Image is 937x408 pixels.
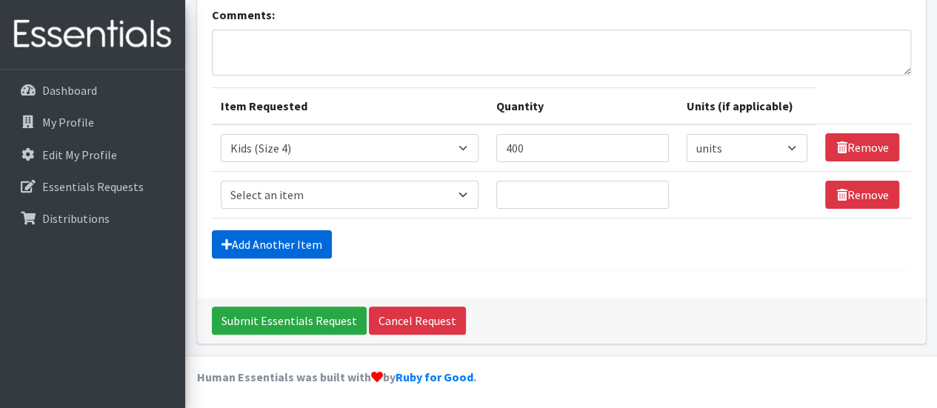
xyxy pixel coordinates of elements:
[42,83,97,98] p: Dashboard
[6,204,179,233] a: Distributions
[6,172,179,201] a: Essentials Requests
[42,147,117,162] p: Edit My Profile
[212,6,275,24] label: Comments:
[6,10,179,59] img: HumanEssentials
[212,87,487,124] th: Item Requested
[197,369,476,384] strong: Human Essentials was built with by .
[369,307,466,335] a: Cancel Request
[42,211,110,226] p: Distributions
[825,133,899,161] a: Remove
[678,87,817,124] th: Units (if applicable)
[6,107,179,137] a: My Profile
[212,307,367,335] input: Submit Essentials Request
[6,140,179,170] a: Edit My Profile
[396,369,473,384] a: Ruby for Good
[825,181,899,209] a: Remove
[212,230,332,258] a: Add Another Item
[42,115,94,130] p: My Profile
[42,179,144,194] p: Essentials Requests
[487,87,678,124] th: Quantity
[6,76,179,105] a: Dashboard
